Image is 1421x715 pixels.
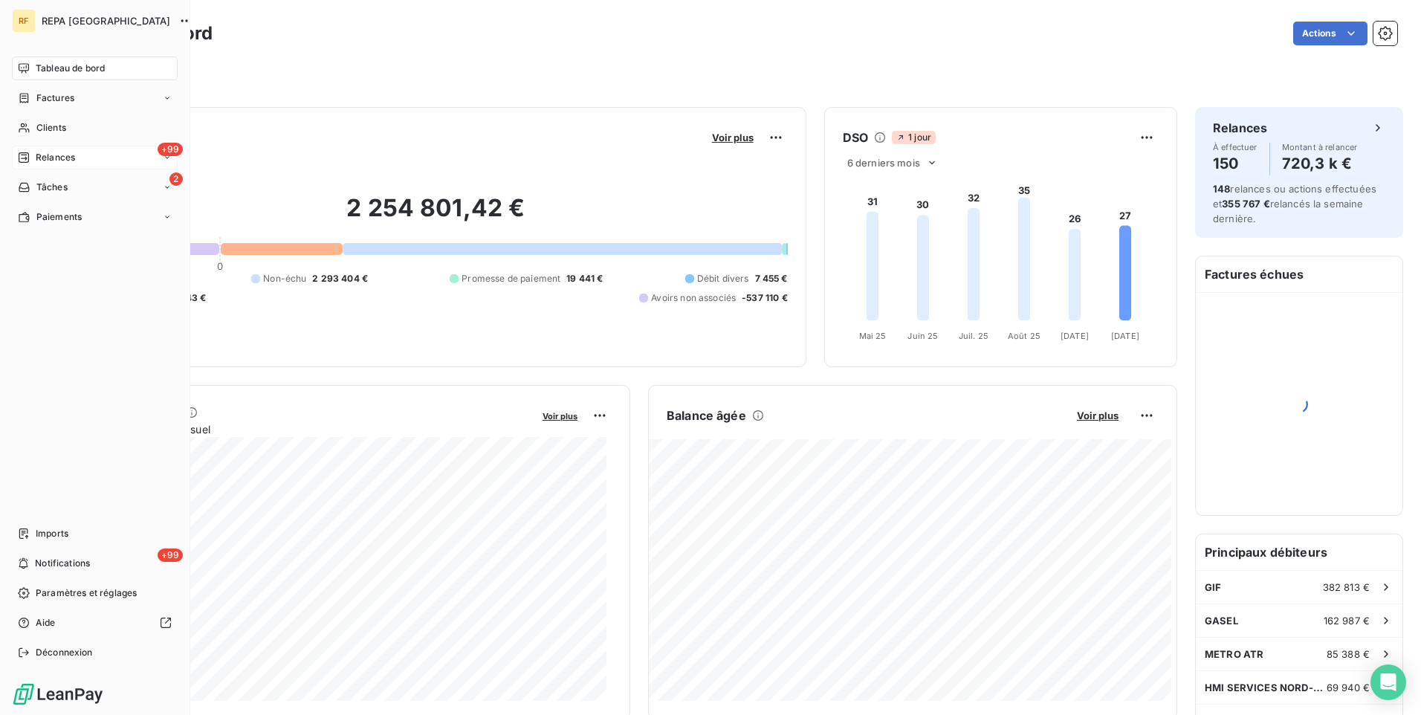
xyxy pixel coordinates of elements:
[1213,119,1267,137] h6: Relances
[843,129,868,146] h6: DSO
[1213,183,1230,195] span: 148
[462,272,560,285] span: Promesse de paiement
[1205,682,1327,693] span: HMI SERVICES NORD-EST-IDF
[892,131,936,144] span: 1 jour
[36,586,137,600] span: Paramètres et réglages
[217,260,223,272] span: 0
[36,121,66,135] span: Clients
[1213,143,1257,152] span: À effectuer
[1061,331,1089,341] tspan: [DATE]
[36,210,82,224] span: Paiements
[35,557,90,570] span: Notifications
[1327,682,1370,693] span: 69 940 €
[1205,615,1238,627] span: GASEL
[1205,648,1263,660] span: METRO ATR
[12,611,178,635] a: Aide
[1222,198,1269,210] span: 355 767 €
[1008,331,1040,341] tspan: Août 25
[1111,331,1139,341] tspan: [DATE]
[1323,581,1370,593] span: 382 813 €
[158,143,183,156] span: +99
[1213,152,1257,175] h4: 150
[697,272,749,285] span: Débit divers
[36,62,105,75] span: Tableau de bord
[667,407,746,424] h6: Balance âgée
[169,172,183,186] span: 2
[651,291,736,305] span: Avoirs non associés
[858,331,886,341] tspan: Mai 25
[36,616,56,630] span: Aide
[1282,143,1358,152] span: Montant à relancer
[1196,256,1402,292] h6: Factures échues
[742,291,788,305] span: -537 110 €
[84,193,788,238] h2: 2 254 801,42 €
[1293,22,1367,45] button: Actions
[1077,410,1119,421] span: Voir plus
[42,15,170,27] span: REPA [GEOGRAPHIC_DATA]
[36,151,75,164] span: Relances
[36,91,74,105] span: Factures
[708,131,758,144] button: Voir plus
[538,409,582,422] button: Voir plus
[566,272,603,285] span: 19 441 €
[1205,581,1221,593] span: GIF
[36,646,93,659] span: Déconnexion
[712,132,754,143] span: Voir plus
[84,421,532,437] span: Chiffre d'affaires mensuel
[847,157,920,169] span: 6 derniers mois
[543,411,577,421] span: Voir plus
[959,331,988,341] tspan: Juil. 25
[1370,664,1406,700] div: Open Intercom Messenger
[1196,534,1402,570] h6: Principaux débiteurs
[12,682,104,706] img: Logo LeanPay
[755,272,788,285] span: 7 455 €
[36,181,68,194] span: Tâches
[312,272,368,285] span: 2 293 404 €
[1213,183,1376,224] span: relances ou actions effectuées et relancés la semaine dernière.
[1282,152,1358,175] h4: 720,3 k €
[1327,648,1370,660] span: 85 388 €
[263,272,306,285] span: Non-échu
[907,331,938,341] tspan: Juin 25
[158,549,183,562] span: +99
[1072,409,1123,422] button: Voir plus
[12,9,36,33] div: RF
[1324,615,1370,627] span: 162 987 €
[36,527,68,540] span: Imports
